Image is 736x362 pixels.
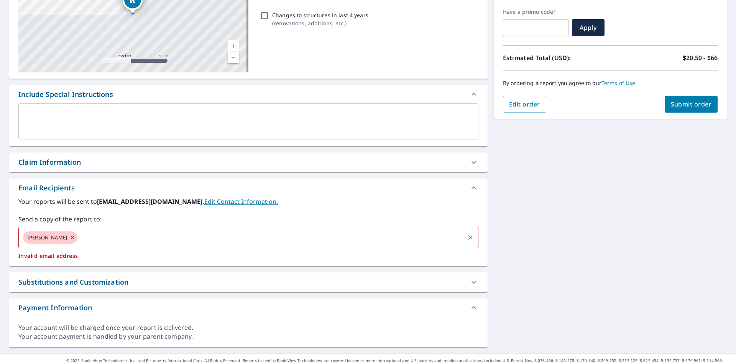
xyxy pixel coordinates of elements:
[671,100,712,108] span: Submit order
[272,19,368,27] p: ( renovations, additions, etc. )
[228,40,239,52] a: Current Level 17, Zoom In
[204,197,278,206] a: EditContactInfo
[23,231,77,244] div: [PERSON_NAME]
[503,96,546,113] button: Edit order
[509,100,540,108] span: Edit order
[18,183,75,193] div: Email Recipients
[503,53,610,62] p: Estimated Total (USD):
[18,332,478,341] div: Your account payment is handled by your parent company.
[18,215,478,224] label: Send a copy of the report to:
[228,52,239,63] a: Current Level 17, Zoom Out
[465,232,476,243] button: Clear
[572,19,605,36] button: Apply
[9,298,488,317] div: Payment Information
[97,197,204,206] b: [EMAIL_ADDRESS][DOMAIN_NAME].
[18,252,478,259] p: Invalid email address
[18,157,81,167] div: Claim Information
[23,234,72,241] span: [PERSON_NAME]
[683,53,718,62] p: $20.50 - $66
[18,277,128,287] div: Substitutions and Customization
[9,85,488,103] div: Include Special Instructions
[578,23,598,32] span: Apply
[9,272,488,292] div: Substitutions and Customization
[665,96,718,113] button: Submit order
[9,152,488,172] div: Claim Information
[601,79,636,87] a: Terms of Use
[503,80,718,87] p: By ordering a report you agree to our
[18,89,113,100] div: Include Special Instructions
[18,197,478,206] label: Your reports will be sent to
[272,11,368,19] p: Changes to structures in last 4 years
[18,323,478,332] div: Your account will be charged once your report is delivered.
[18,303,92,313] div: Payment Information
[503,8,569,15] label: Have a promo code?
[9,179,488,197] div: Email Recipients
